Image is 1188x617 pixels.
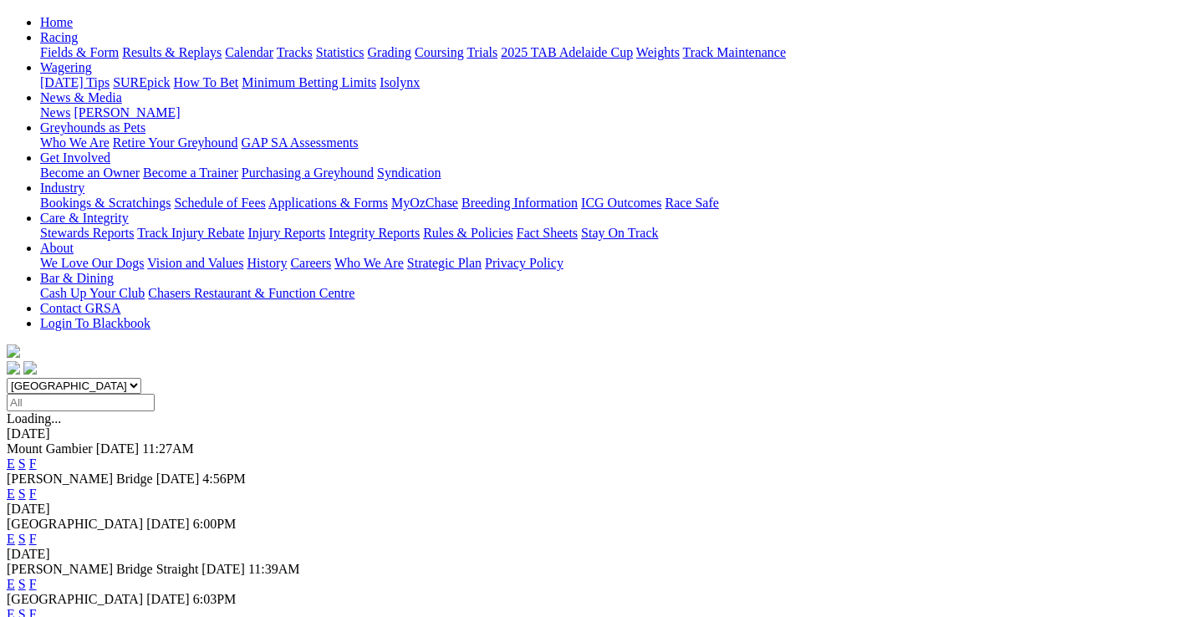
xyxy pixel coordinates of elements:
div: Industry [40,196,1181,211]
div: [DATE] [7,426,1181,441]
a: Race Safe [665,196,718,210]
a: Careers [290,256,331,270]
a: Minimum Betting Limits [242,75,376,89]
a: Become a Trainer [143,166,238,180]
span: [DATE] [96,441,140,456]
a: Integrity Reports [329,226,420,240]
a: Syndication [377,166,441,180]
a: Bookings & Scratchings [40,196,171,210]
div: [DATE] [7,502,1181,517]
a: Stewards Reports [40,226,134,240]
a: Greyhounds as Pets [40,120,145,135]
a: Purchasing a Greyhound [242,166,374,180]
a: F [29,532,37,546]
a: MyOzChase [391,196,458,210]
a: E [7,577,15,591]
a: E [7,532,15,546]
a: E [7,487,15,501]
a: Industry [40,181,84,195]
a: Who We Are [40,135,110,150]
div: Racing [40,45,1181,60]
a: [PERSON_NAME] [74,105,180,120]
div: [DATE] [7,547,1181,562]
a: E [7,456,15,471]
a: ICG Outcomes [581,196,661,210]
a: S [18,577,26,591]
a: Contact GRSA [40,301,120,315]
div: Wagering [40,75,1181,90]
a: Login To Blackbook [40,316,150,330]
a: [DATE] Tips [40,75,110,89]
span: [DATE] [156,472,200,486]
span: Mount Gambier [7,441,93,456]
span: [DATE] [146,592,190,606]
a: We Love Our Dogs [40,256,144,270]
a: Trials [467,45,497,59]
a: Weights [636,45,680,59]
a: About [40,241,74,255]
a: Injury Reports [247,226,325,240]
a: Grading [368,45,411,59]
span: Loading... [7,411,61,426]
span: [DATE] [201,562,245,576]
img: facebook.svg [7,361,20,375]
a: F [29,577,37,591]
a: Get Involved [40,150,110,165]
a: Tracks [277,45,313,59]
a: Isolynx [380,75,420,89]
a: Track Maintenance [683,45,786,59]
span: [GEOGRAPHIC_DATA] [7,592,143,606]
a: Chasers Restaurant & Function Centre [148,286,354,300]
a: S [18,487,26,501]
div: About [40,256,1181,271]
span: [GEOGRAPHIC_DATA] [7,517,143,531]
a: Cash Up Your Club [40,286,145,300]
div: Greyhounds as Pets [40,135,1181,150]
a: Home [40,15,73,29]
span: 11:27AM [142,441,194,456]
a: Stay On Track [581,226,658,240]
span: 6:03PM [193,592,237,606]
input: Select date [7,394,155,411]
a: Calendar [225,45,273,59]
a: Statistics [316,45,365,59]
a: Privacy Policy [485,256,563,270]
a: S [18,456,26,471]
a: Vision and Values [147,256,243,270]
a: Who We Are [334,256,404,270]
div: Bar & Dining [40,286,1181,301]
a: GAP SA Assessments [242,135,359,150]
a: Care & Integrity [40,211,129,225]
a: Schedule of Fees [174,196,265,210]
a: News & Media [40,90,122,105]
a: News [40,105,70,120]
a: Retire Your Greyhound [113,135,238,150]
a: Coursing [415,45,464,59]
span: 6:00PM [193,517,237,531]
img: twitter.svg [23,361,37,375]
span: [DATE] [146,517,190,531]
img: logo-grsa-white.png [7,344,20,358]
span: [PERSON_NAME] Bridge [7,472,153,486]
a: Rules & Policies [423,226,513,240]
a: F [29,456,37,471]
div: Get Involved [40,166,1181,181]
a: Track Injury Rebate [137,226,244,240]
a: Strategic Plan [407,256,482,270]
span: 4:56PM [202,472,246,486]
a: Applications & Forms [268,196,388,210]
a: How To Bet [174,75,239,89]
a: F [29,487,37,501]
a: Results & Replays [122,45,222,59]
a: Bar & Dining [40,271,114,285]
a: Become an Owner [40,166,140,180]
a: Fact Sheets [517,226,578,240]
a: Racing [40,30,78,44]
a: Wagering [40,60,92,74]
span: [PERSON_NAME] Bridge Straight [7,562,198,576]
div: News & Media [40,105,1181,120]
a: Fields & Form [40,45,119,59]
a: 2025 TAB Adelaide Cup [501,45,633,59]
a: History [247,256,287,270]
a: SUREpick [113,75,170,89]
